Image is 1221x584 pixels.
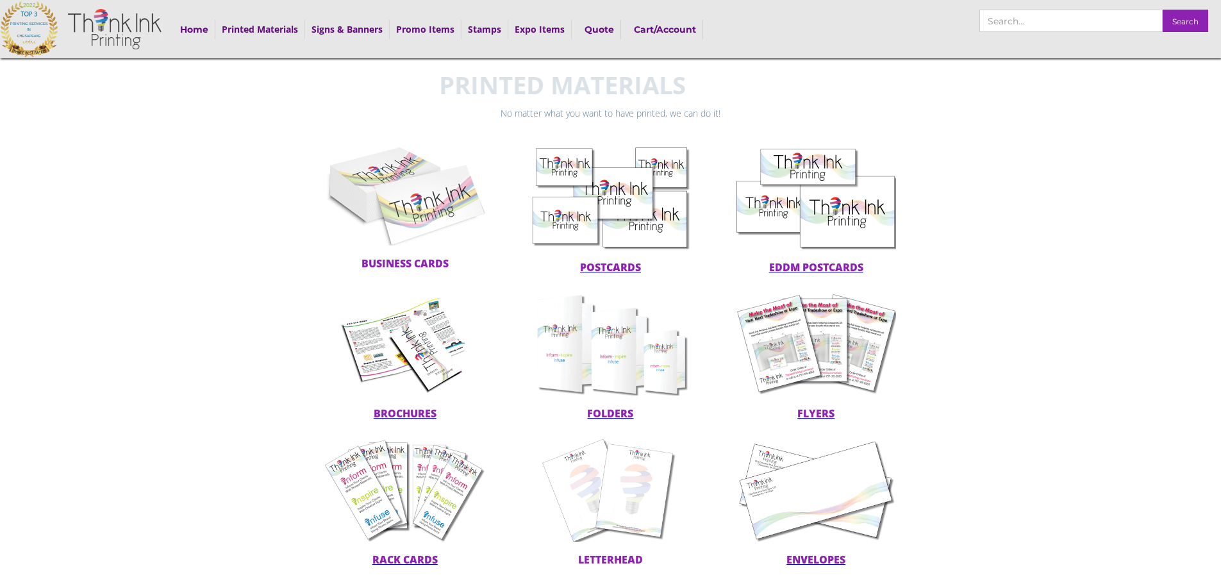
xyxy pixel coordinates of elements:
[361,256,449,271] span: Business Cards
[372,553,438,567] span: rack cards
[222,23,298,35] a: Printed Materials
[585,24,614,35] strong: Quote
[979,10,1163,32] input: Search…
[1163,10,1208,32] input: Search
[508,20,572,39] div: Expo Items
[578,553,643,567] span: Letterhead
[305,20,390,39] div: Signs & Banners
[310,105,912,121] p: No matter what you want to have printed, we can do it!
[261,49,863,99] h1: Printed Materials
[736,293,896,431] a: flyers
[530,439,690,578] a: Letterhead
[530,147,690,285] a: postcards
[461,20,508,39] div: Stamps
[634,24,696,35] strong: Cart/Account
[587,406,633,421] span: folders
[468,23,501,35] a: Stamps
[769,260,863,274] span: EDDM Postcards
[736,439,896,578] a: envelopes
[311,23,383,35] a: Signs & Banners
[215,20,305,39] div: Printed Materials
[736,147,896,285] a: EDDM Postcards
[515,23,565,35] a: Expo Items
[627,20,703,39] a: Cart/Account
[325,293,485,431] a: brochures
[174,20,215,39] a: Home
[180,24,208,35] strong: Home
[580,260,641,274] span: postcards
[374,406,436,421] span: brochures
[578,20,621,39] a: Quote
[325,147,485,285] a: Business Cards
[786,553,845,567] span: envelopes
[390,20,461,39] div: Promo Items
[396,23,454,35] a: Promo Items
[530,293,690,431] a: folders
[797,406,835,421] span: flyers
[325,439,485,578] a: rack cards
